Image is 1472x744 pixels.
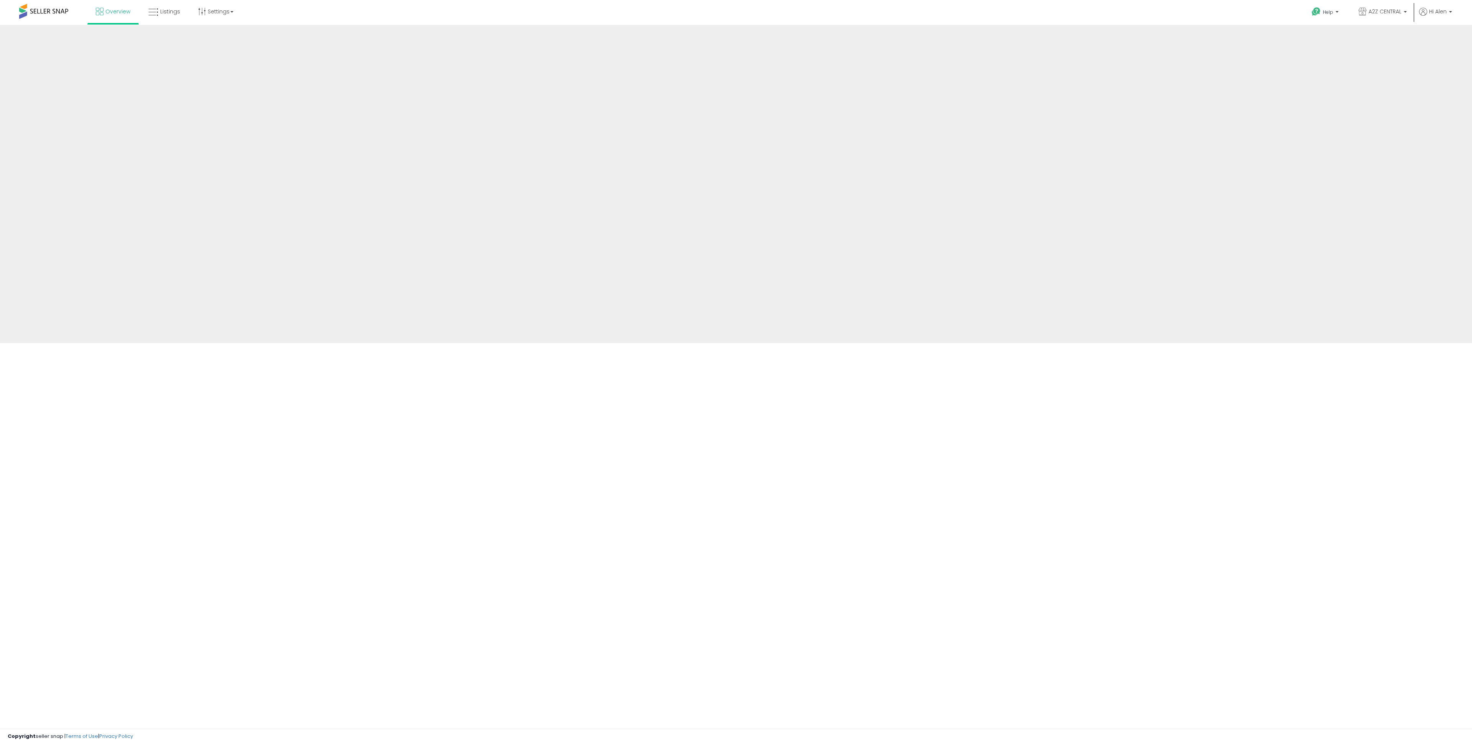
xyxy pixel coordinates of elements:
[1368,8,1401,15] span: A2Z CENTRAL
[1323,9,1333,15] span: Help
[1311,7,1321,16] i: Get Help
[1419,8,1452,25] a: Hi Alen
[1306,1,1346,25] a: Help
[160,8,180,15] span: Listings
[1429,8,1447,15] span: Hi Alen
[105,8,130,15] span: Overview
